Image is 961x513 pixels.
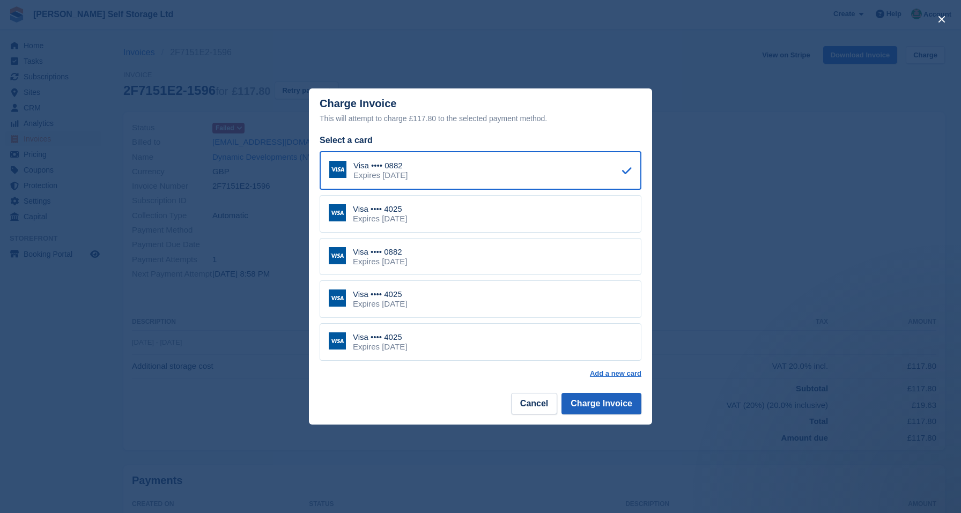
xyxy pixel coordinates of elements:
div: Visa •••• 0882 [353,161,408,170]
div: Expires [DATE] [353,214,407,224]
div: Select a card [320,134,641,147]
img: Visa Logo [329,204,346,221]
img: Visa Logo [329,161,346,178]
div: Expires [DATE] [353,299,407,309]
div: Visa •••• 4025 [353,332,407,342]
div: Expires [DATE] [353,170,408,180]
button: Cancel [511,393,557,414]
button: Charge Invoice [561,393,641,414]
div: Expires [DATE] [353,257,407,266]
div: This will attempt to charge £117.80 to the selected payment method. [320,112,641,125]
img: Visa Logo [329,332,346,350]
img: Visa Logo [329,289,346,307]
a: Add a new card [590,369,641,378]
div: Visa •••• 4025 [353,289,407,299]
button: close [933,11,950,28]
div: Charge Invoice [320,98,641,125]
div: Expires [DATE] [353,342,407,352]
div: Visa •••• 4025 [353,204,407,214]
div: Visa •••• 0882 [353,247,407,257]
img: Visa Logo [329,247,346,264]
